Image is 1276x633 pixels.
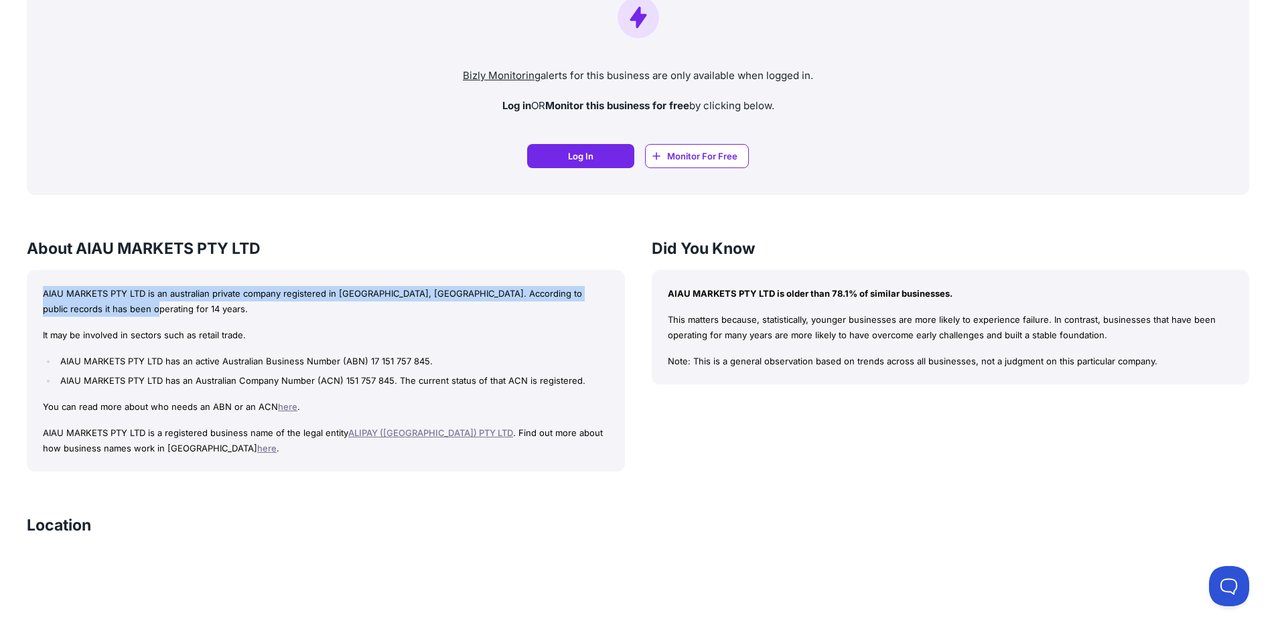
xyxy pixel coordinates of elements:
[527,144,634,168] a: Log In
[57,354,608,369] li: AIAU MARKETS PTY LTD has an active Australian Business Number (ABN) 17 151 757 845.
[348,427,513,438] a: ALIPAY ([GEOGRAPHIC_DATA]) PTY LTD
[668,286,1234,301] p: AIAU MARKETS PTY LTD is older than 78.1% of similar businesses.
[43,399,609,415] p: You can read more about who needs an ABN or an ACN .
[463,69,541,82] a: Bizly Monitoring
[645,144,749,168] a: Monitor For Free
[38,98,1238,114] p: OR by clicking below.
[278,401,297,412] a: here
[545,99,689,112] strong: Monitor this business for free
[668,312,1234,343] p: This matters because, statistically, younger businesses are more likely to experience failure. In...
[57,373,608,389] li: AIAU MARKETS PTY LTD has an Australian Company Number (ACN) 151 757 845. The current status of th...
[1209,566,1249,606] iframe: Toggle Customer Support
[43,425,609,456] p: AIAU MARKETS PTY LTD is a registered business name of the legal entity . Find out more about how ...
[27,514,91,536] h3: Location
[668,354,1234,369] p: Note: This is a general observation based on trends across all businesses, not a judgment on this...
[652,238,1250,259] h3: Did You Know
[27,238,625,259] h3: About AIAU MARKETS PTY LTD
[502,99,531,112] strong: Log in
[257,443,277,453] a: here
[38,68,1238,84] p: alerts for this business are only available when logged in.
[568,149,593,163] span: Log In
[667,149,737,163] span: Monitor For Free
[43,286,609,317] p: AIAU MARKETS PTY LTD is an australian private company registered in [GEOGRAPHIC_DATA], [GEOGRAPHI...
[43,328,609,343] p: It may be involved in sectors such as retail trade.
